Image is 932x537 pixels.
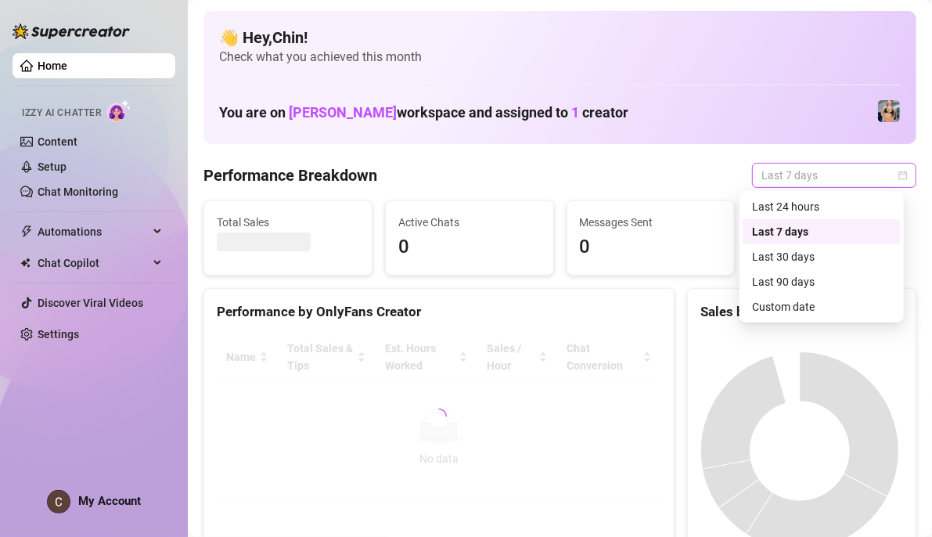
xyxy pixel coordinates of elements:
div: Custom date [743,294,901,319]
a: Chat Monitoring [38,186,118,198]
a: Discover Viral Videos [38,297,143,309]
span: Automations [38,219,149,244]
div: Last 24 hours [752,198,891,215]
img: logo-BBDzfeDw.svg [13,23,130,39]
span: Active Chats [398,214,541,231]
span: Chat Copilot [38,250,149,276]
span: [PERSON_NAME] [289,104,397,121]
span: Messages Sent [580,214,722,231]
span: Last 7 days [761,164,907,187]
span: Total Sales [217,214,359,231]
h4: Performance Breakdown [203,164,377,186]
div: Last 90 days [752,273,891,290]
span: loading [428,406,449,427]
a: Setup [38,160,67,173]
div: Last 7 days [752,223,891,240]
img: Chat Copilot [20,258,31,268]
div: Custom date [752,298,891,315]
div: Last 90 days [743,269,901,294]
div: Last 30 days [743,244,901,269]
a: Home [38,59,67,72]
img: ACg8ocJjJWLWaEnVMMkm3cPH3rgcfPvMqjtuZHT9G8ygc5TjaXGRUw=s96-c [48,491,70,513]
div: Last 30 days [752,248,891,265]
h4: 👋 Hey, Chin ! [219,27,901,49]
span: thunderbolt [20,225,33,238]
div: Last 7 days [743,219,901,244]
img: Veronica [878,100,900,122]
span: Izzy AI Chatter [22,106,101,121]
span: Check what you achieved this month [219,49,901,66]
span: 0 [398,232,541,262]
a: Settings [38,328,79,341]
h1: You are on workspace and assigned to creator [219,104,628,121]
span: 1 [571,104,579,121]
span: 0 [580,232,722,262]
div: Last 24 hours [743,194,901,219]
span: calendar [898,171,908,180]
img: AI Chatter [107,99,131,122]
span: My Account [78,494,141,508]
div: Sales by OnlyFans Creator [700,301,903,323]
div: Performance by OnlyFans Creator [217,301,661,323]
a: Content [38,135,77,148]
